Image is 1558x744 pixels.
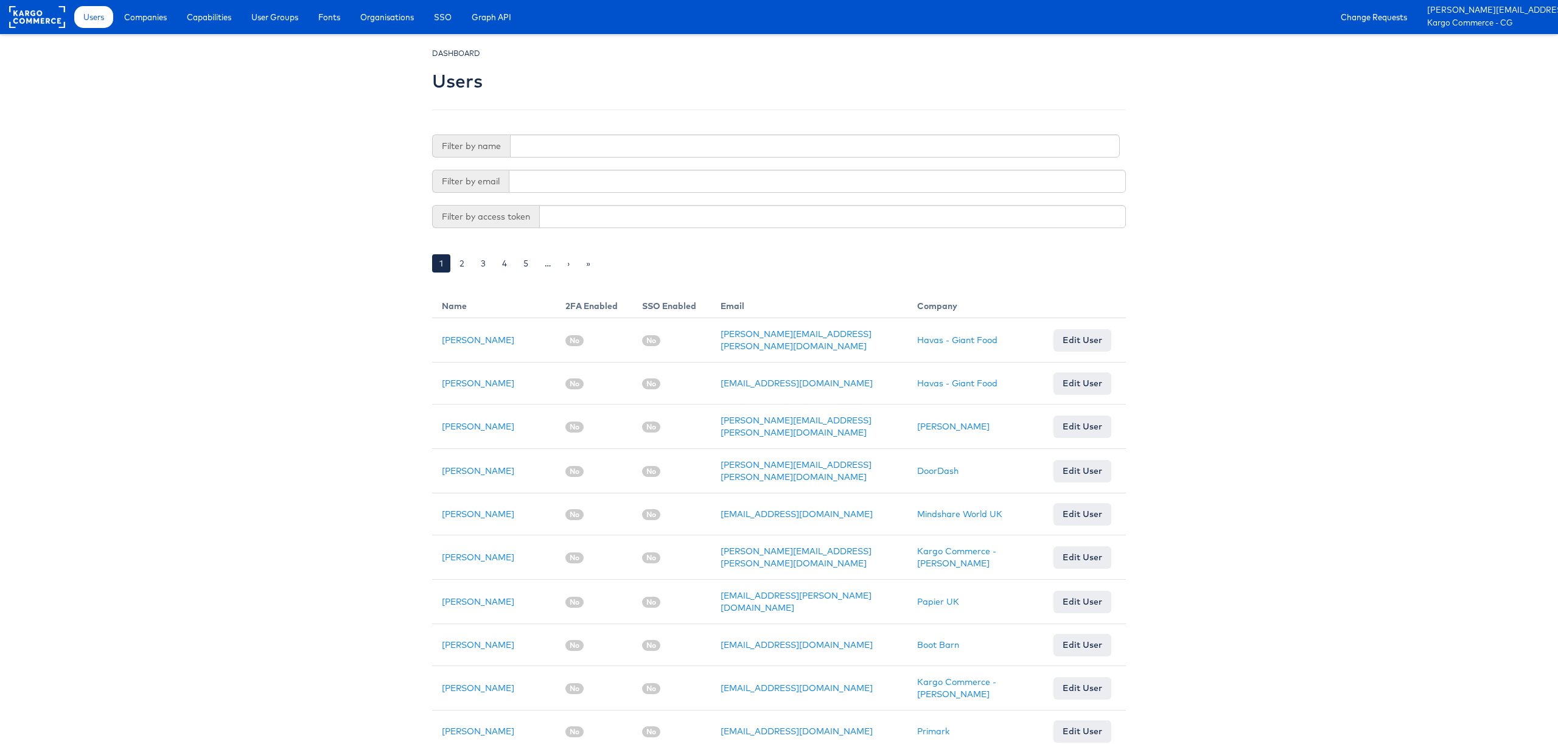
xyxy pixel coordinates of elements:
[721,415,872,438] a: [PERSON_NAME][EMAIL_ADDRESS][PERSON_NAME][DOMAIN_NAME]
[452,254,472,273] a: 2
[1053,503,1111,525] a: Edit User
[434,11,452,23] span: SSO
[565,552,584,563] span: No
[721,329,872,352] a: [PERSON_NAME][EMAIL_ADDRESS][PERSON_NAME][DOMAIN_NAME]
[642,597,660,608] span: No
[251,11,298,23] span: User Groups
[360,11,414,23] span: Organisations
[516,254,536,273] a: 5
[1427,17,1549,30] a: Kargo Commerce - CG
[917,726,949,737] a: Primark
[442,639,514,650] a: [PERSON_NAME]
[917,421,990,432] a: [PERSON_NAME]
[432,170,509,193] span: Filter by email
[432,254,450,273] a: 1
[917,378,997,389] a: Havas - Giant Food
[565,683,584,694] span: No
[721,590,872,613] a: [EMAIL_ADDRESS][PERSON_NAME][DOMAIN_NAME]
[721,459,872,482] a: [PERSON_NAME][EMAIL_ADDRESS][PERSON_NAME][DOMAIN_NAME]
[721,378,873,389] a: [EMAIL_ADDRESS][DOMAIN_NAME]
[917,509,1002,520] a: Mindshare World UK
[721,546,872,569] a: [PERSON_NAME][EMAIL_ADDRESS][PERSON_NAME][DOMAIN_NAME]
[442,378,514,389] a: [PERSON_NAME]
[907,290,1044,318] th: Company
[556,290,632,318] th: 2FA Enabled
[560,254,577,273] a: ›
[579,254,598,273] a: »
[351,6,423,28] a: Organisations
[632,290,711,318] th: SSO Enabled
[917,546,996,569] a: Kargo Commerce - [PERSON_NAME]
[1427,4,1549,17] a: [PERSON_NAME][EMAIL_ADDRESS][PERSON_NAME][DOMAIN_NAME]
[115,6,176,28] a: Companies
[565,422,584,433] span: No
[442,509,514,520] a: [PERSON_NAME]
[1053,546,1111,568] a: Edit User
[1053,460,1111,482] a: Edit User
[442,596,514,607] a: [PERSON_NAME]
[309,6,349,28] a: Fonts
[642,726,660,737] span: No
[1053,634,1111,656] a: Edit User
[642,378,660,389] span: No
[442,465,514,476] a: [PERSON_NAME]
[642,640,660,651] span: No
[432,71,483,91] h2: Users
[721,639,873,650] a: [EMAIL_ADDRESS][DOMAIN_NAME]
[917,465,959,476] a: DoorDash
[1053,720,1111,742] a: Edit User
[242,6,307,28] a: User Groups
[721,509,873,520] a: [EMAIL_ADDRESS][DOMAIN_NAME]
[432,205,539,228] span: Filter by access token
[425,6,461,28] a: SSO
[565,640,584,651] span: No
[178,6,240,28] a: Capabilities
[711,290,908,318] th: Email
[917,676,996,700] a: Kargo Commerce - [PERSON_NAME]
[642,552,660,563] span: No
[1053,415,1111,437] a: Edit User
[442,726,514,737] a: [PERSON_NAME]
[74,6,113,28] a: Users
[1053,591,1111,613] a: Edit User
[318,11,340,23] span: Fonts
[642,683,660,694] span: No
[565,597,584,608] span: No
[565,466,584,477] span: No
[565,726,584,737] span: No
[442,421,514,432] a: [PERSON_NAME]
[1053,372,1111,394] a: Edit User
[642,509,660,520] span: No
[721,726,873,737] a: [EMAIL_ADDRESS][DOMAIN_NAME]
[1332,6,1416,28] a: Change Requests
[124,11,167,23] span: Companies
[565,378,584,389] span: No
[432,49,480,58] small: DASHBOARD
[187,11,231,23] span: Capabilities
[442,335,514,346] a: [PERSON_NAME]
[83,11,104,23] span: Users
[1053,677,1111,699] a: Edit User
[473,254,493,273] a: 3
[917,596,959,607] a: Papier UK
[721,683,873,694] a: [EMAIL_ADDRESS][DOMAIN_NAME]
[565,335,584,346] span: No
[917,639,959,650] a: Boot Barn
[642,466,660,477] span: No
[917,335,997,346] a: Havas - Giant Food
[442,552,514,563] a: [PERSON_NAME]
[442,683,514,694] a: [PERSON_NAME]
[565,509,584,520] span: No
[495,254,514,273] a: 4
[642,335,660,346] span: No
[432,134,510,158] span: Filter by name
[472,11,511,23] span: Graph API
[642,422,660,433] span: No
[537,254,558,273] a: …
[463,6,520,28] a: Graph API
[432,290,556,318] th: Name
[1053,329,1111,351] a: Edit User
